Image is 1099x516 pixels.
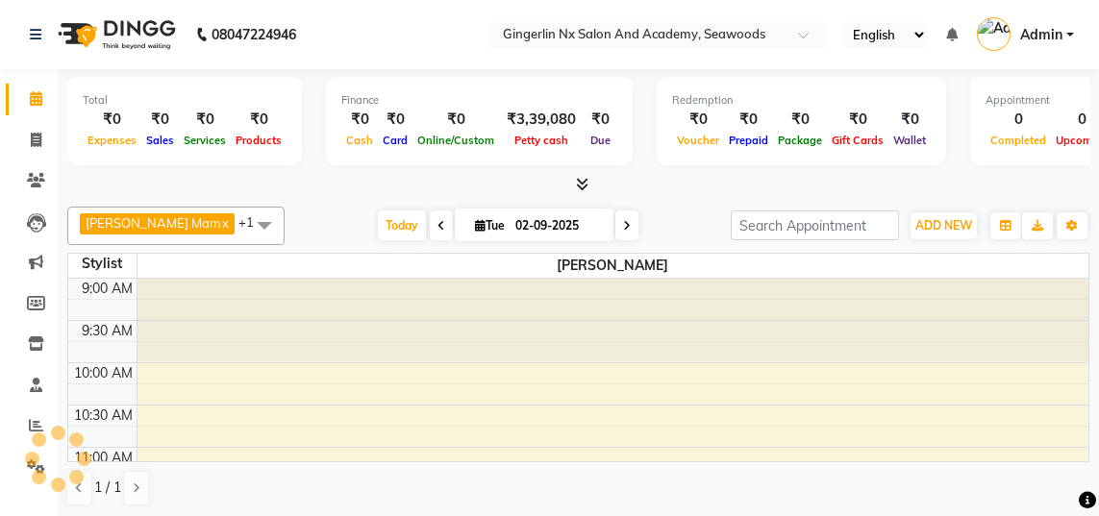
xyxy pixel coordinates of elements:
div: 10:30 AM [70,405,137,426]
img: Admin [977,17,1011,51]
div: ₹0 [179,109,231,131]
span: Due [586,134,615,147]
span: Products [231,134,287,147]
span: Sales [141,134,179,147]
div: ₹3,39,080 [499,109,584,131]
div: ₹0 [83,109,141,131]
span: Tue [470,218,510,233]
span: Completed [986,134,1051,147]
div: 10:00 AM [70,363,137,383]
span: Cash [341,134,378,147]
span: [PERSON_NAME] Mam [86,215,220,231]
span: Petty cash [510,134,573,147]
div: ₹0 [584,109,617,131]
span: Gift Cards [827,134,888,147]
span: Online/Custom [412,134,499,147]
span: Admin [1020,25,1062,45]
span: ADD NEW [915,218,972,233]
div: 11:00 AM [70,448,137,468]
div: 9:30 AM [78,321,137,341]
span: 1 / 1 [94,478,121,498]
div: Finance [341,92,617,109]
span: Prepaid [724,134,773,147]
div: Redemption [672,92,931,109]
div: Total [83,92,287,109]
span: [PERSON_NAME] [137,254,1089,278]
div: Stylist [68,254,137,274]
div: ₹0 [141,109,179,131]
div: ₹0 [672,109,724,131]
div: ₹0 [341,109,378,131]
div: ₹0 [888,109,931,131]
img: logo [49,8,181,61]
span: Package [773,134,827,147]
span: +1 [238,214,268,230]
span: Today [378,210,426,240]
span: Card [378,134,412,147]
div: ₹0 [724,109,773,131]
a: x [220,215,229,231]
input: 2025-09-02 [510,211,606,240]
span: Wallet [888,134,931,147]
span: Voucher [672,134,724,147]
div: ₹0 [378,109,412,131]
input: Search Appointment [731,210,899,240]
div: 9:00 AM [78,279,137,299]
div: ₹0 [231,109,287,131]
span: Services [179,134,231,147]
b: 08047224946 [212,8,296,61]
div: ₹0 [773,109,827,131]
div: ₹0 [827,109,888,131]
button: ADD NEW [911,212,977,239]
div: ₹0 [412,109,499,131]
span: Expenses [83,134,141,147]
div: 0 [986,109,1051,131]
